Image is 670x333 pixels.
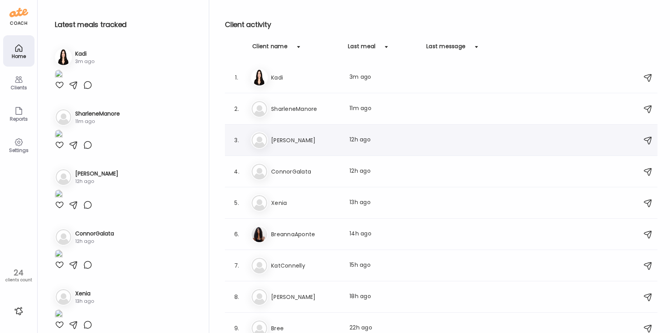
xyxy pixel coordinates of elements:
h2: Latest meals tracked [55,19,196,31]
div: 8. [232,292,241,302]
div: 13h ago [349,198,418,208]
div: 9. [232,324,241,333]
h3: KatConnelly [271,261,340,270]
h3: Kadi [271,73,340,82]
h3: BreannaAponte [271,230,340,239]
h3: [PERSON_NAME] [271,292,340,302]
div: 13h ago [75,298,94,305]
div: 3m ago [349,73,418,82]
div: 12h ago [75,178,118,185]
img: images%2FEmp62dVvWqN0UsdwSfUU2mQTK9C3%2FepiEU9G4q2Nl7LMeDKEl%2FrfvieWfDp5rUeWiXTmD1_1080 [55,250,63,260]
div: Home [5,54,33,59]
h3: [PERSON_NAME] [271,136,340,145]
div: 3. [232,136,241,145]
img: avatars%2F5E2rH66xEUhV7BAAKNMRAJihVqg2 [252,70,267,85]
h3: ConnorGalata [75,230,114,238]
div: Last meal [348,42,375,55]
div: 24 [3,268,34,277]
div: Clients [5,85,33,90]
div: Last message [426,42,465,55]
div: 12h ago [75,238,114,245]
h3: ConnorGalata [271,167,340,176]
img: avatars%2F555KIswkU7auqlkmCEwLM2AoQl73 [252,226,267,242]
div: 11m ago [349,104,418,114]
h3: Xenia [75,290,94,298]
img: bg-avatar-default.svg [252,195,267,211]
img: bg-avatar-default.svg [252,101,267,117]
img: bg-avatar-default.svg [252,289,267,305]
div: 4. [232,167,241,176]
div: clients count [3,277,34,283]
div: 15h ago [349,261,418,270]
div: 18h ago [349,292,418,302]
div: Settings [5,148,33,153]
img: bg-avatar-default.svg [56,169,71,185]
h3: Bree [271,324,340,333]
img: bg-avatar-default.svg [56,289,71,305]
div: 1. [232,73,241,82]
div: 12h ago [349,136,418,145]
img: images%2FfslfCQ2QayQKNrx6VzL2Gb4VpJk2%2FIMttmEbNNFYdR3bAUxIs%2FgZu90eksADP7LM09akeJ_1080 [55,190,63,200]
div: 12h ago [349,167,418,176]
img: ate [9,6,28,19]
div: 22h ago [349,324,418,333]
img: bg-avatar-default.svg [56,229,71,245]
img: images%2F5E2rH66xEUhV7BAAKNMRAJihVqg2%2FQio30Vek4zlzHyzvEkiu%2F2D5MA0ROYhnRS3ml500H_1080 [55,70,63,80]
div: Reports [5,116,33,121]
div: 7. [232,261,241,270]
img: avatars%2F5E2rH66xEUhV7BAAKNMRAJihVqg2 [56,49,71,65]
div: 2. [232,104,241,114]
img: bg-avatar-default.svg [252,132,267,148]
div: 11m ago [75,118,120,125]
h3: SharleneManore [271,104,340,114]
img: images%2FjyO53B8KqxS2Z385maNCRLVmMoT2%2FZQrbV6zZ1eoyKVCbdswi%2FHcOjQdSvtMLCBtXADJeX_1080 [55,130,63,140]
img: bg-avatar-default.svg [252,164,267,179]
h3: [PERSON_NAME] [75,170,118,178]
div: 3m ago [75,58,94,65]
div: 5. [232,198,241,208]
img: bg-avatar-default.svg [252,258,267,273]
h3: SharleneManore [75,110,120,118]
h2: Client activity [225,19,657,31]
div: Client name [252,42,288,55]
img: bg-avatar-default.svg [56,109,71,125]
div: 14h ago [349,230,418,239]
h3: Kadi [75,50,94,58]
div: 6. [232,230,241,239]
img: images%2FKO7dKe8PqIR3k83jrAUQkpugMjp1%2FRqhtlWwRZ2HZ6kxXJP00%2FCaEj7FwlUUt8JDLILiNr_1080 [55,309,63,320]
h3: Xenia [271,198,340,208]
div: coach [10,20,27,27]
